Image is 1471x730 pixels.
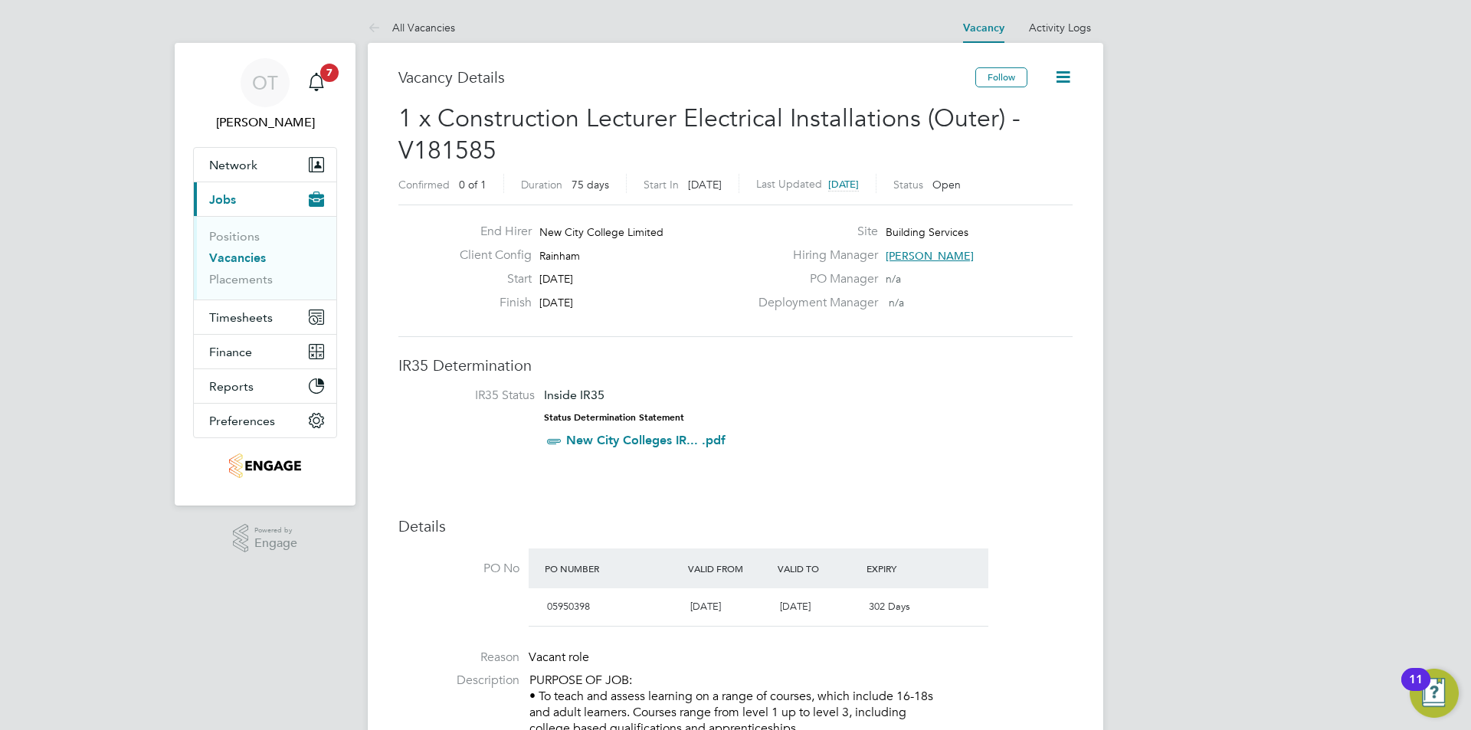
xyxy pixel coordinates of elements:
[194,404,336,437] button: Preferences
[194,216,336,300] div: Jobs
[193,453,337,478] a: Go to home page
[209,379,254,394] span: Reports
[774,555,863,582] div: Valid To
[209,250,266,265] a: Vacancies
[529,650,589,665] span: Vacant role
[756,177,822,191] label: Last Updated
[963,21,1004,34] a: Vacancy
[644,178,679,192] label: Start In
[398,561,519,577] label: PO No
[539,272,573,286] span: [DATE]
[252,73,278,93] span: OT
[889,296,904,309] span: n/a
[544,412,684,423] strong: Status Determination Statement
[572,178,609,192] span: 75 days
[869,600,910,613] span: 302 Days
[209,158,257,172] span: Network
[749,295,878,311] label: Deployment Manager
[539,249,580,263] span: Rainham
[254,524,297,537] span: Powered by
[447,224,532,240] label: End Hirer
[828,178,859,191] span: [DATE]
[229,453,300,478] img: jambo-logo-retina.png
[1029,21,1091,34] a: Activity Logs
[541,555,684,582] div: PO Number
[320,64,339,82] span: 7
[368,21,455,34] a: All Vacancies
[414,388,535,404] label: IR35 Status
[398,650,519,666] label: Reason
[684,555,774,582] div: Valid From
[447,295,532,311] label: Finish
[566,433,726,447] a: New City Colleges IR... .pdf
[233,524,298,553] a: Powered byEngage
[398,355,1073,375] h3: IR35 Determination
[194,182,336,216] button: Jobs
[886,249,974,263] span: [PERSON_NAME]
[209,229,260,244] a: Positions
[194,335,336,368] button: Finance
[690,600,721,613] span: [DATE]
[893,178,923,192] label: Status
[932,178,961,192] span: Open
[1409,679,1423,699] div: 11
[447,247,532,264] label: Client Config
[886,225,968,239] span: Building Services
[209,272,273,286] a: Placements
[193,113,337,132] span: Oli Thomas
[209,414,275,428] span: Preferences
[194,300,336,334] button: Timesheets
[175,43,355,506] nav: Main navigation
[886,272,901,286] span: n/a
[209,310,273,325] span: Timesheets
[749,247,878,264] label: Hiring Manager
[398,673,519,689] label: Description
[975,67,1027,87] button: Follow
[539,225,663,239] span: New City College Limited
[209,345,252,359] span: Finance
[539,296,573,309] span: [DATE]
[521,178,562,192] label: Duration
[780,600,811,613] span: [DATE]
[544,388,604,402] span: Inside IR35
[547,600,590,613] span: 05950398
[193,58,337,132] a: OT[PERSON_NAME]
[688,178,722,192] span: [DATE]
[301,58,332,107] a: 7
[398,516,1073,536] h3: Details
[749,224,878,240] label: Site
[749,271,878,287] label: PO Manager
[459,178,487,192] span: 0 of 1
[447,271,532,287] label: Start
[398,103,1021,165] span: 1 x Construction Lecturer Electrical Installations (Outer) - V181585
[209,192,236,207] span: Jobs
[398,67,975,87] h3: Vacancy Details
[254,537,297,550] span: Engage
[398,178,450,192] label: Confirmed
[1410,669,1459,718] button: Open Resource Center, 11 new notifications
[194,148,336,182] button: Network
[194,369,336,403] button: Reports
[863,555,952,582] div: Expiry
